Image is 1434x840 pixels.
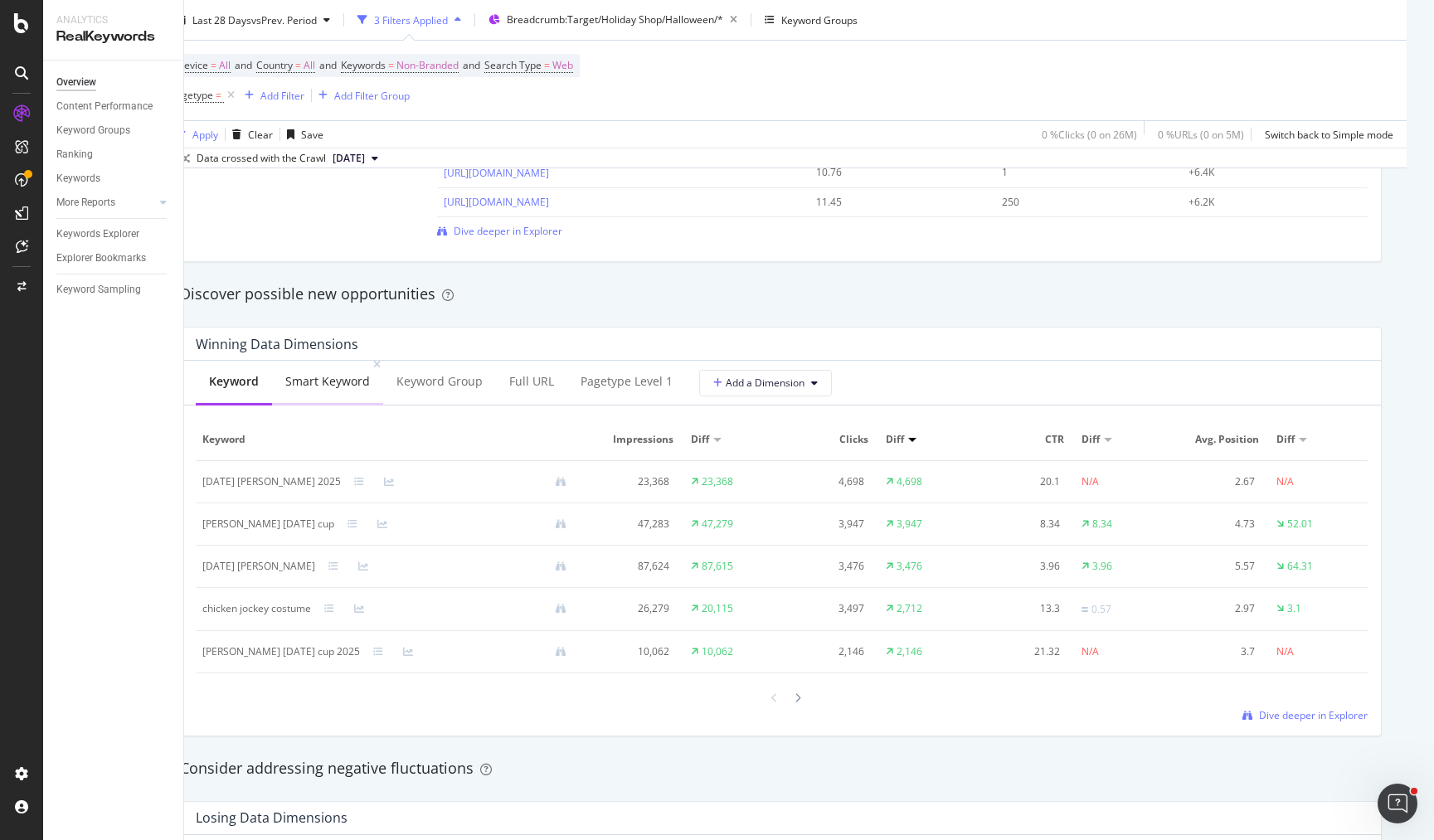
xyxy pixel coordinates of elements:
div: 52.01 [1287,517,1313,532]
a: Dive deeper in Explorer [437,224,562,238]
a: Overview [56,74,172,91]
div: Keyword Groups [56,122,130,139]
span: Diff [1276,432,1295,447]
span: Country [256,58,293,72]
span: Web [552,54,573,77]
button: Breadcrumb:Target/Holiday Shop/Halloween/* [482,7,744,33]
div: 3 Filters Applied [374,12,448,27]
div: Add Filter Group [334,88,410,102]
div: Keyword Group [396,373,483,390]
div: More Reports [56,194,115,211]
a: [URL][DOMAIN_NAME] [444,166,549,180]
span: All [304,54,315,77]
div: 1 [1002,165,1158,180]
div: 3,476 [789,559,865,574]
a: Explorer Bookmarks [56,250,172,267]
div: 2,146 [789,644,865,659]
img: Equal [1082,607,1088,612]
button: Apply [170,121,218,148]
span: Non-Branded [396,54,459,77]
span: = [211,58,216,72]
div: Explorer Bookmarks [56,250,146,267]
div: 0 % URLs ( 0 on 5M ) [1158,127,1244,141]
span: All [219,54,231,77]
div: 20.1 [984,474,1060,489]
a: Keywords [56,170,172,187]
div: Keywords Explorer [56,226,139,243]
div: N/A [1082,474,1099,489]
div: Clear [248,127,273,141]
a: Dive deeper in Explorer [1242,708,1368,722]
div: Switch back to Simple mode [1265,127,1393,141]
div: 10,062 [702,644,733,659]
span: CTR [984,432,1064,447]
span: 2025 Sep. 15th [333,151,365,166]
div: pagetype Level 1 [581,373,673,390]
div: Consider addressing negative fluctuations [180,758,1383,779]
div: 64.31 [1287,559,1313,574]
span: Diff [1082,432,1100,447]
div: 3.96 [1092,559,1112,574]
span: = [388,58,394,72]
span: Dive deeper in Explorer [1259,708,1368,722]
div: N/A [1276,644,1294,659]
div: chicken jockey costume [202,601,311,616]
button: Keyword Groups [758,7,864,33]
span: Keyword [202,432,576,447]
div: RealKeywords [56,27,170,46]
div: Keyword Groups [781,12,858,27]
div: 11.45 [816,195,972,210]
div: 3,947 [789,517,865,532]
div: 47,279 [702,517,733,532]
div: 4.73 [1179,517,1256,532]
div: 21.32 [984,644,1060,659]
span: Device [177,58,208,72]
a: Ranking [56,146,172,163]
div: halloween stanley [202,559,315,574]
div: Keywords [56,170,100,187]
div: 2.67 [1179,474,1256,489]
div: 20,115 [702,601,733,616]
div: Keyword Sampling [56,281,141,299]
button: Add Filter [238,85,304,105]
a: More Reports [56,194,155,211]
span: = [216,88,221,102]
iframe: Intercom live chat [1378,784,1417,823]
a: Keyword Sampling [56,281,172,299]
button: 3 Filters Applied [351,7,468,33]
span: Keywords [341,58,386,72]
div: 0.57 [1091,602,1111,617]
a: [URL][DOMAIN_NAME] [444,195,549,209]
span: Last 28 Days [192,12,251,27]
span: Breadcrumb: Target/Holiday Shop/Halloween/* [507,12,723,27]
span: Search Type [484,58,542,72]
div: stanley halloween cup [202,517,334,532]
div: 0 % Clicks ( 0 on 26M ) [1042,127,1137,141]
button: Add a Dimension [699,370,832,396]
div: 8.34 [984,517,1060,532]
button: Switch back to Simple mode [1258,121,1393,148]
div: 8.34 [1092,517,1112,532]
div: 3.1 [1287,601,1301,616]
div: halloween stanley 2025 [202,474,341,489]
div: 2,712 [897,601,922,616]
div: Overview [56,74,96,91]
div: Ranking [56,146,93,163]
div: +6.2K [1189,195,1344,210]
span: and [463,58,480,72]
div: 26,279 [593,601,669,616]
div: Full URL [509,373,554,390]
div: +6.4K [1189,165,1344,180]
div: 13.3 [984,601,1060,616]
span: Impressions [593,432,673,447]
div: 4,698 [897,474,922,489]
div: 23,368 [593,474,669,489]
button: Save [280,121,323,148]
a: Keywords Explorer [56,226,172,243]
span: = [295,58,301,72]
div: 47,283 [593,517,669,532]
span: Dive deeper in Explorer [454,224,562,238]
div: Content Performance [56,98,153,115]
div: 4,698 [789,474,865,489]
span: and [235,58,252,72]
